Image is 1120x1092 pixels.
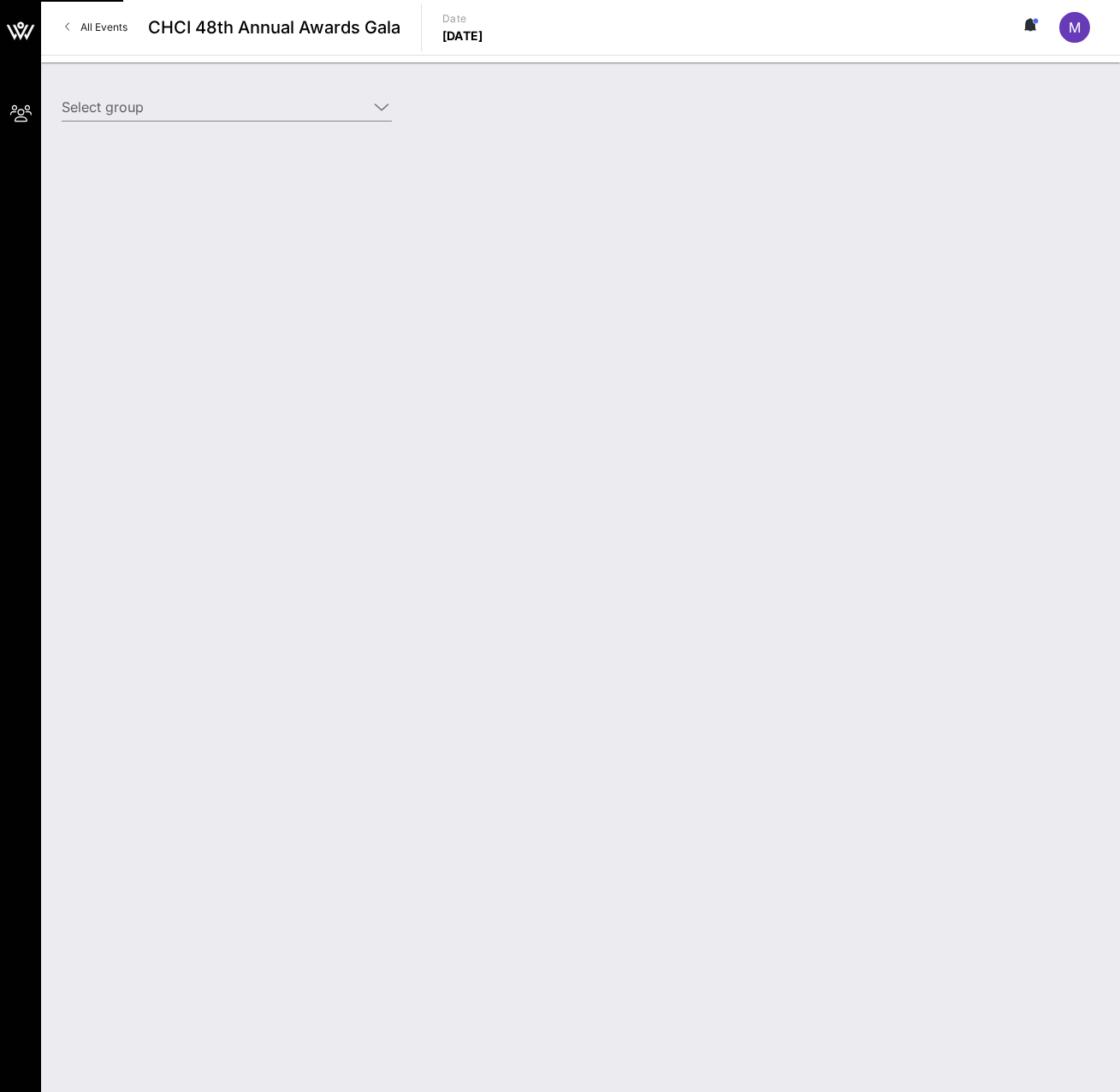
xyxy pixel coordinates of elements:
[80,21,127,33] span: All Events
[442,10,483,27] p: Date
[442,27,483,45] p: [DATE]
[1069,19,1081,36] span: M
[55,14,138,41] a: All Events
[1059,12,1090,43] div: M
[148,15,400,40] span: CHCI 48th Annual Awards Gala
